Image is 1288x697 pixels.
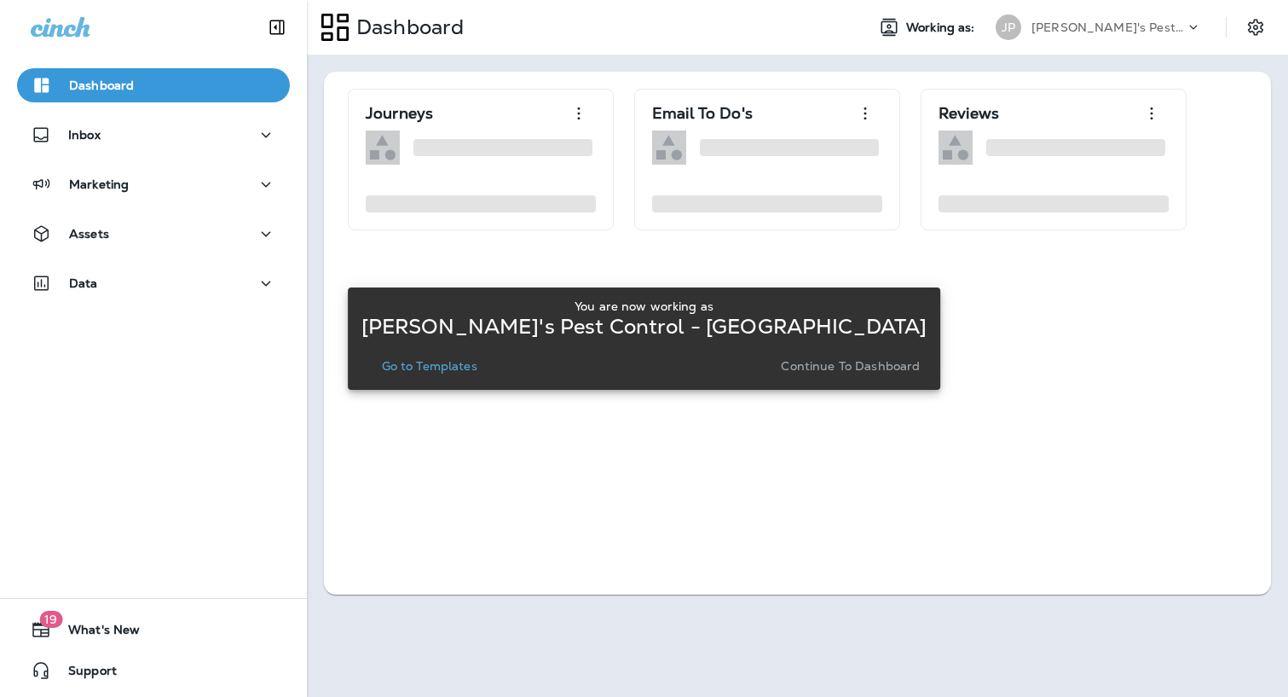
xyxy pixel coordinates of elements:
button: Data [17,266,290,300]
button: Assets [17,217,290,251]
span: Support [51,664,117,684]
p: Assets [69,227,109,241]
p: Reviews [939,105,999,122]
p: Inbox [68,128,101,142]
div: JP [996,15,1021,40]
span: 19 [39,611,62,628]
button: Continue to Dashboard [774,354,927,378]
button: Go to Templates [375,354,484,378]
p: Marketing [69,177,129,191]
p: Continue to Dashboard [781,359,920,373]
p: Data [69,276,98,290]
span: Working as: [906,20,979,35]
button: Marketing [17,167,290,201]
p: [PERSON_NAME]'s Pest Control - [GEOGRAPHIC_DATA] [1031,20,1185,34]
button: Dashboard [17,68,290,102]
p: [PERSON_NAME]'s Pest Control - [GEOGRAPHIC_DATA] [361,320,927,334]
p: Dashboard [69,78,134,92]
button: Support [17,653,290,688]
button: Collapse Sidebar [253,10,301,44]
span: What's New [51,623,140,643]
button: Inbox [17,118,290,152]
p: Go to Templates [382,359,477,373]
button: Settings [1240,12,1271,43]
button: 19What's New [17,613,290,647]
p: You are now working as [575,299,713,313]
